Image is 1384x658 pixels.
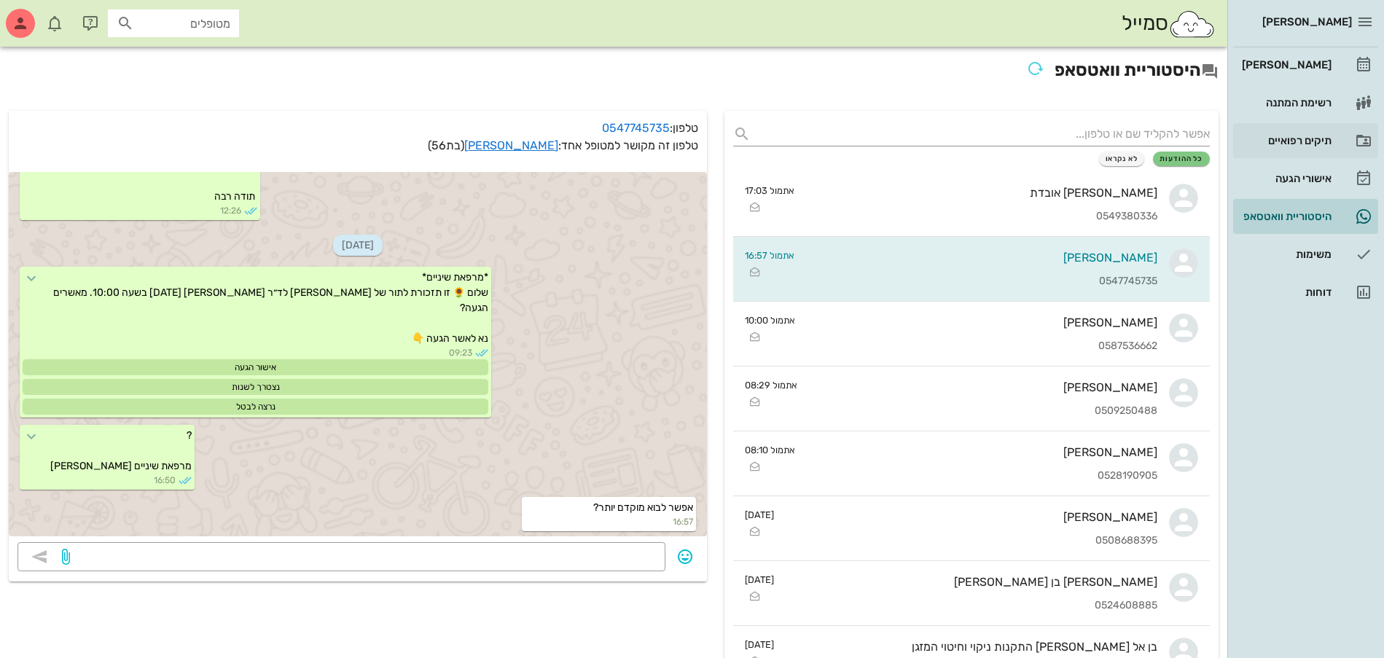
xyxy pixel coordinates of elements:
span: לא נקראו [1106,154,1138,163]
small: 16:57 [525,515,694,528]
a: [PERSON_NAME] [464,138,558,152]
a: [PERSON_NAME] [1233,47,1378,82]
span: תג [43,12,52,20]
span: [PERSON_NAME] [1262,15,1352,28]
img: SmileCloud logo [1168,9,1216,39]
small: [DATE] [745,508,774,522]
p: טלפון: [17,120,698,137]
span: כל ההודעות [1160,154,1203,163]
small: אתמול 08:29 [745,378,797,392]
div: היסטוריית וואטסאפ [1239,211,1332,222]
div: 0549380336 [806,211,1157,223]
small: אתמול 16:57 [745,248,794,262]
a: אישורי הגעה [1233,161,1378,196]
div: 0524608885 [786,600,1157,612]
button: לא נקראו [1099,152,1145,166]
small: אתמול 08:10 [745,443,795,457]
div: תיקים רפואיים [1239,135,1332,146]
a: תיקים רפואיים [1233,123,1378,158]
span: [DATE] [333,235,383,256]
span: 12:26 [220,204,241,217]
button: כל ההודעות [1153,152,1210,166]
span: 56 [431,138,446,152]
small: [DATE] [745,573,774,587]
div: 0587536662 [807,340,1157,353]
span: אפשר לבוא מוקדם יותר? [593,501,693,514]
div: [PERSON_NAME] אובדת [806,186,1157,200]
a: דוחות [1233,275,1378,310]
a: 0547745735 [602,121,670,135]
input: אפשר להקליד שם או טלפון... [756,122,1210,146]
span: 16:50 [154,474,176,487]
div: 0508688395 [786,535,1157,547]
small: אתמול 10:00 [745,313,795,327]
div: 0528190905 [807,470,1157,482]
div: נרצה לבטל [23,399,488,415]
div: נצטרך לשנות [23,379,488,395]
div: משימות [1239,248,1332,260]
div: [PERSON_NAME] [807,445,1157,459]
small: אתמול 17:03 [745,184,794,197]
div: אישורי הגעה [1239,173,1332,184]
a: היסטוריית וואטסאפ [1233,199,1378,234]
div: רשימת המתנה [1239,97,1332,109]
div: [PERSON_NAME] [806,251,1157,265]
div: 0547745735 [806,275,1157,288]
a: רשימת המתנה [1233,85,1378,120]
div: 0509250488 [809,405,1157,418]
h2: היסטוריית וואטסאפ [9,55,1219,87]
div: בן אל [PERSON_NAME] התקנות ניקוי וחיטוי המזגן [786,640,1157,654]
span: (בת ) [428,138,464,152]
div: סמייל [1122,8,1216,39]
div: [PERSON_NAME] [809,380,1157,394]
div: דוחות [1239,286,1332,298]
a: משימות [1233,237,1378,272]
p: טלפון זה מקושר למטופל אחד: [17,137,698,154]
div: אישור הגעה [23,359,488,375]
div: [PERSON_NAME] בן [PERSON_NAME] [786,575,1157,589]
div: [PERSON_NAME] [1239,59,1332,71]
small: [DATE] [745,638,774,651]
div: [PERSON_NAME] [807,316,1157,329]
span: 09:23 [449,346,472,359]
div: [PERSON_NAME] [786,510,1157,524]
